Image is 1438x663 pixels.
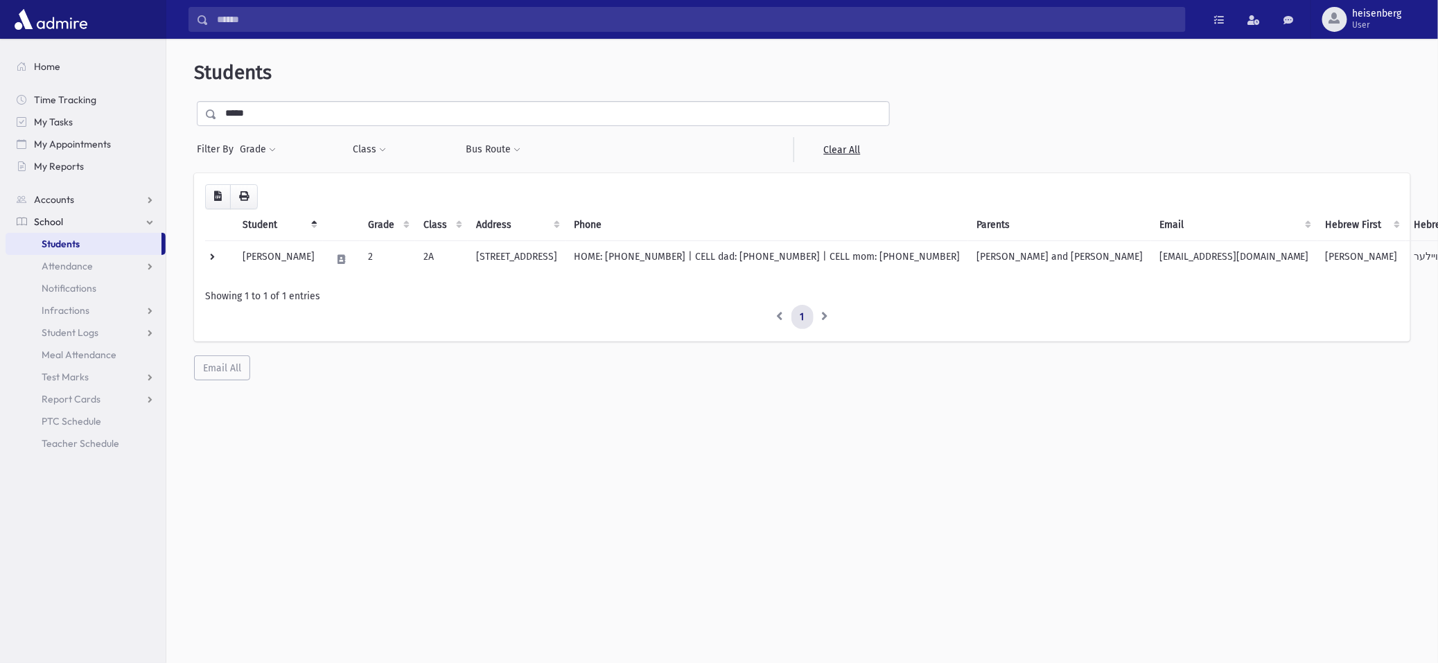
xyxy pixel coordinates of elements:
td: HOME: [PHONE_NUMBER] | CELL dad: [PHONE_NUMBER] | CELL mom: [PHONE_NUMBER] [565,240,968,278]
a: Clear All [793,137,890,162]
td: [PERSON_NAME] [1317,240,1406,278]
a: Home [6,55,166,78]
span: Student Logs [42,326,98,339]
a: School [6,211,166,233]
a: Attendance [6,255,166,277]
span: Notifications [42,282,96,294]
a: Students [6,233,161,255]
span: Attendance [42,260,93,272]
span: Time Tracking [34,94,96,106]
td: [PERSON_NAME] [234,240,323,278]
span: heisenberg [1353,8,1402,19]
button: Print [230,184,258,209]
button: CSV [205,184,231,209]
a: Student Logs [6,321,166,344]
a: My Tasks [6,111,166,133]
img: AdmirePro [11,6,91,33]
a: Test Marks [6,366,166,388]
td: [STREET_ADDRESS] [468,240,565,278]
th: Email: activate to sort column ascending [1151,209,1317,241]
button: Grade [239,137,277,162]
th: Parents [968,209,1151,241]
span: Test Marks [42,371,89,383]
button: Email All [194,355,250,380]
span: Home [34,60,60,73]
span: Teacher Schedule [42,437,119,450]
a: Time Tracking [6,89,166,111]
span: School [34,215,63,228]
span: Meal Attendance [42,348,116,361]
td: 2 [360,240,415,278]
a: Notifications [6,277,166,299]
a: Report Cards [6,388,166,410]
span: Filter By [197,142,239,157]
span: My Appointments [34,138,111,150]
th: Address: activate to sort column ascending [468,209,565,241]
td: [EMAIL_ADDRESS][DOMAIN_NAME] [1151,240,1317,278]
th: Grade: activate to sort column ascending [360,209,415,241]
div: Showing 1 to 1 of 1 entries [205,289,1399,303]
a: Accounts [6,188,166,211]
td: [PERSON_NAME] and [PERSON_NAME] [968,240,1151,278]
button: Class [352,137,387,162]
button: Bus Route [466,137,522,162]
a: My Appointments [6,133,166,155]
a: PTC Schedule [6,410,166,432]
span: PTC Schedule [42,415,101,427]
span: Accounts [34,193,74,206]
span: My Tasks [34,116,73,128]
span: Infractions [42,304,89,317]
th: Phone [565,209,968,241]
a: My Reports [6,155,166,177]
span: User [1353,19,1402,30]
th: Hebrew First: activate to sort column ascending [1317,209,1406,241]
a: Teacher Schedule [6,432,166,454]
a: Meal Attendance [6,344,166,366]
td: 2A [415,240,468,278]
span: Students [194,61,272,84]
input: Search [209,7,1185,32]
span: My Reports [34,160,84,173]
a: Infractions [6,299,166,321]
th: Class: activate to sort column ascending [415,209,468,241]
span: Students [42,238,80,250]
a: 1 [791,305,814,330]
span: Report Cards [42,393,100,405]
th: Student: activate to sort column descending [234,209,323,241]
